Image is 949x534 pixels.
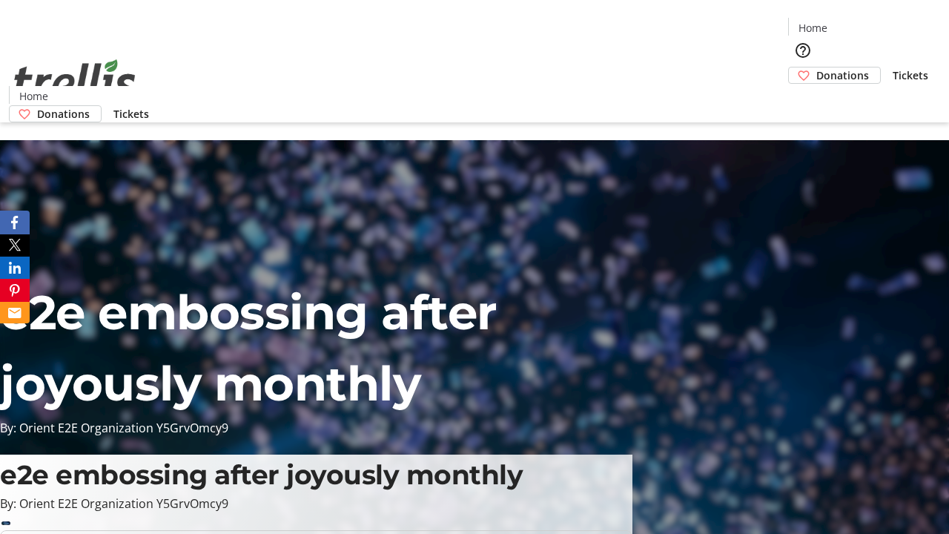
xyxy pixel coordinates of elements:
a: Home [789,20,836,36]
span: Tickets [893,67,928,83]
a: Donations [9,105,102,122]
span: Home [798,20,827,36]
button: Help [788,36,818,65]
a: Home [10,88,57,104]
a: Tickets [881,67,940,83]
a: Donations [788,67,881,84]
span: Donations [816,67,869,83]
a: Tickets [102,106,161,122]
span: Home [19,88,48,104]
span: Donations [37,106,90,122]
button: Cart [788,84,818,113]
img: Orient E2E Organization Y5GrvOmcy9's Logo [9,43,141,117]
span: Tickets [113,106,149,122]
